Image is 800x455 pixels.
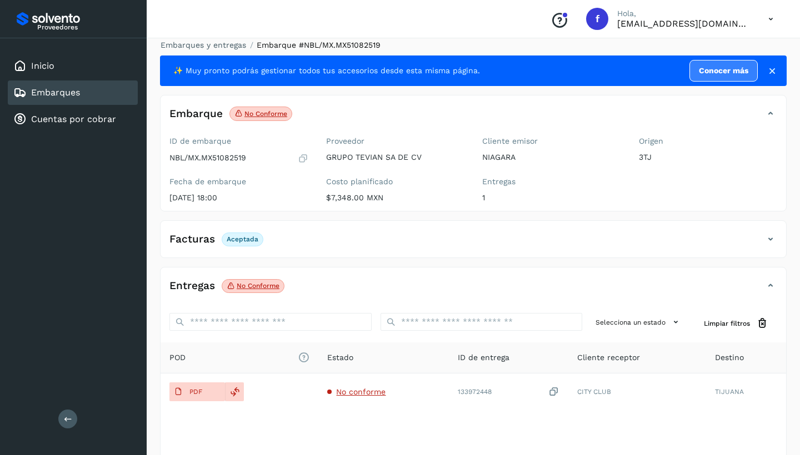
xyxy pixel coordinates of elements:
h4: Facturas [169,233,215,246]
div: 133972448 [458,386,559,398]
div: Inicio [8,54,138,78]
label: Cliente emisor [482,136,621,146]
div: EntregasNo conforme [161,276,786,304]
div: FacturasAceptada [161,230,786,257]
a: Inicio [31,60,54,71]
div: Cuentas por cobrar [8,107,138,132]
div: EmbarqueNo conforme [161,104,786,132]
p: $7,348.00 MXN [326,193,465,203]
p: Hola, [617,9,751,18]
span: POD [169,352,309,363]
span: ✨ Muy pronto podrás gestionar todos tus accesorios desde esta misma página. [173,65,480,77]
p: Aceptada [227,235,258,243]
span: Destino [715,352,744,363]
a: Embarques y entregas [161,41,246,49]
nav: breadcrumb [160,39,787,51]
label: ID de embarque [169,136,308,146]
div: Reemplazar POD [225,382,244,401]
span: No conforme [336,387,386,396]
p: 1 [482,193,621,203]
a: Embarques [31,87,80,98]
p: NBL/MX.MX51082519 [169,153,246,163]
h4: Embarque [169,108,223,120]
span: Limpiar filtros [704,318,750,328]
p: Proveedores [37,23,133,31]
p: NIAGARA [482,153,621,162]
span: Estado [327,352,353,363]
button: Selecciona un estado [591,313,686,331]
p: GRUPO TEVIAN SA DE CV [326,153,465,162]
p: factura@grupotevian.com [617,18,751,29]
span: Embarque #NBL/MX.MX51082519 [257,41,381,49]
label: Proveedor [326,136,465,146]
p: PDF [189,388,202,396]
td: CITY CLUB [568,373,707,410]
label: Costo planificado [326,177,465,186]
p: No conforme [237,282,279,290]
label: Entregas [482,177,621,186]
p: No conforme [244,110,287,118]
label: Fecha de embarque [169,177,308,186]
h4: Entregas [169,280,215,292]
label: Origen [639,136,778,146]
td: TIJUANA [706,373,786,410]
button: Limpiar filtros [695,313,777,333]
p: 3TJ [639,153,778,162]
span: ID de entrega [458,352,509,363]
button: PDF [169,382,225,401]
div: Embarques [8,80,138,105]
span: Cliente receptor [577,352,640,363]
a: Cuentas por cobrar [31,114,116,124]
p: [DATE] 18:00 [169,193,308,203]
a: Conocer más [689,60,758,82]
